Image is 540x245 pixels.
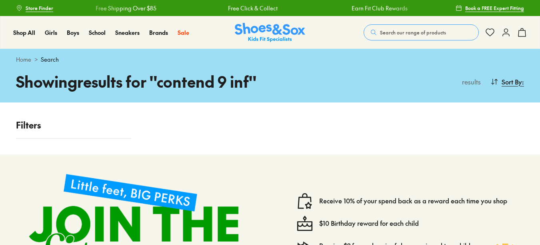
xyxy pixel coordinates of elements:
[235,23,305,42] a: Shoes & Sox
[16,70,270,93] h1: Showing results for " contend 9 inf "
[41,55,59,64] span: Search
[522,77,524,86] span: :
[459,77,481,86] p: results
[456,1,524,15] a: Book a FREE Expert Fitting
[210,4,259,12] a: Free Click & Collect
[115,28,140,37] a: Sneakers
[149,28,168,37] a: Brands
[67,28,79,37] a: Boys
[333,4,389,12] a: Earn Fit Club Rewards
[178,28,189,37] a: Sale
[45,28,57,36] span: Girls
[364,24,479,40] button: Search our range of products
[67,28,79,36] span: Boys
[26,4,53,12] span: Store Finder
[78,4,138,12] a: Free Shipping Over $85
[465,4,524,12] span: Book a FREE Expert Fitting
[149,28,168,36] span: Brands
[89,28,106,36] span: School
[178,28,189,36] span: Sale
[380,29,446,36] span: Search our range of products
[16,55,524,64] div: >
[13,28,35,37] a: Shop All
[16,55,31,64] a: Home
[490,73,524,90] button: Sort By:
[89,28,106,37] a: School
[297,215,313,231] img: cake--candle-birthday-event-special-sweet-cake-bake.svg
[13,28,35,36] span: Shop All
[502,77,522,86] span: Sort By
[297,193,313,209] img: vector1.svg
[319,219,419,228] a: $10 Birthday reward for each child
[16,1,53,15] a: Store Finder
[115,28,140,36] span: Sneakers
[319,197,507,205] a: Receive 10% of your spend back as a reward each time you shop
[16,118,131,132] p: Filters
[45,28,57,37] a: Girls
[235,23,305,42] img: SNS_Logo_Responsive.svg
